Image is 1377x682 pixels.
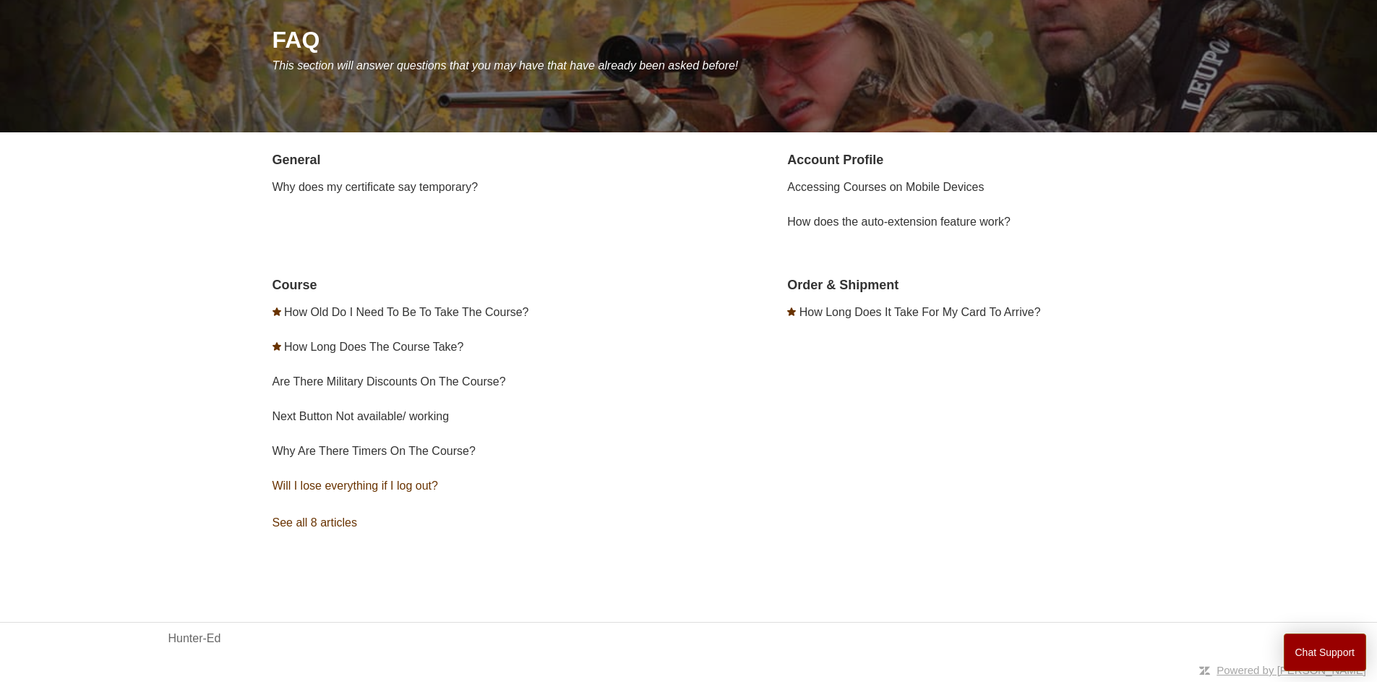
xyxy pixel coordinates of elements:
a: How does the auto-extension feature work? [787,216,1011,228]
a: Why Are There Timers On The Course? [273,445,476,457]
a: General [273,153,321,167]
a: How Long Does The Course Take? [284,341,463,353]
a: How Long Does It Take For My Card To Arrive? [799,306,1041,318]
a: Hunter-Ed [168,630,221,647]
a: See all 8 articles [273,503,694,542]
a: Accessing Courses on Mobile Devices [787,181,984,193]
a: Account Profile [787,153,883,167]
a: Course [273,278,317,292]
a: Will I lose everything if I log out? [273,479,438,492]
svg: Promoted article [273,307,281,316]
a: How Old Do I Need To Be To Take The Course? [284,306,529,318]
a: Order & Shipment [787,278,898,292]
svg: Promoted article [787,307,796,316]
a: Powered by [PERSON_NAME] [1217,664,1366,676]
h1: FAQ [273,22,1209,57]
a: Are There Military Discounts On The Course? [273,375,506,388]
svg: Promoted article [273,342,281,351]
button: Chat Support [1284,634,1367,671]
a: Why does my certificate say temporary? [273,181,479,193]
p: This section will answer questions that you may have that have already been asked before! [273,57,1209,74]
a: Next Button Not available/ working [273,410,450,422]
